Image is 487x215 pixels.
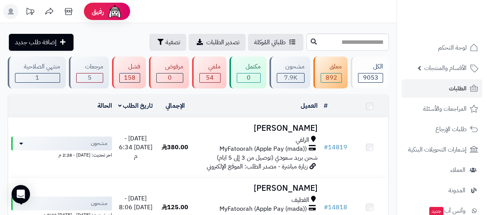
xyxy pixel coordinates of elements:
span: الزلفي [296,136,309,145]
span: رفيق [92,7,104,16]
span: 5 [88,73,92,82]
a: # [324,101,328,110]
span: 380.00 [162,143,188,152]
span: طلبات الإرجاع [435,124,467,135]
span: تصفية [166,38,180,47]
div: 5 [77,73,103,82]
a: منتهي الصلاحية 1 [6,57,67,88]
a: لوحة التحكم [402,38,482,57]
div: 158 [120,73,140,82]
div: اخر تحديث: [DATE] - 2:28 م [11,150,112,158]
a: طلبات الإرجاع [402,120,482,138]
a: تصدير الطلبات [189,34,246,51]
img: logo-2.png [435,22,480,38]
span: MyFatoorah (Apple Pay (mada)) [219,145,307,153]
span: 892 [326,73,337,82]
a: مشحون 7.9K [268,57,312,88]
div: منتهي الصلاحية [15,62,60,71]
a: طلباتي المُوكلة [248,34,303,51]
a: الإجمالي [166,101,185,110]
span: زيارة مباشرة - مصدر الطلب: الموقع الإلكتروني [207,162,308,171]
a: ملغي 54 [191,57,228,88]
span: # [324,143,328,152]
a: إضافة طلب جديد [9,34,74,51]
a: الطلبات [402,79,482,98]
div: 54 [200,73,220,82]
div: مرجعات [76,62,103,71]
div: Open Intercom Messenger [12,185,30,203]
div: فشل [119,62,141,71]
a: إشعارات التحويلات البنكية [402,140,482,159]
a: #14818 [324,203,347,212]
span: # [324,203,328,212]
a: المدونة [402,181,482,200]
a: تاريخ الطلب [118,101,153,110]
h3: [PERSON_NAME] [197,184,318,193]
span: 0 [247,73,251,82]
span: المراجعات والأسئلة [423,103,467,114]
div: 0 [157,73,183,82]
div: 0 [237,73,260,82]
a: مرجعات 5 [67,57,110,88]
h3: [PERSON_NAME] [197,124,318,133]
div: 1 [15,73,60,82]
span: الأقسام والمنتجات [424,63,467,73]
div: الكل [358,62,383,71]
a: تحديثات المنصة [20,4,40,21]
div: مرفوض [156,62,183,71]
span: 54 [206,73,214,82]
span: مشحون [91,140,107,147]
a: الكل9053 [349,57,390,88]
span: MyFatoorah (Apple Pay (mada)) [219,205,307,213]
div: ملغي [199,62,221,71]
span: لوحة التحكم [438,42,467,53]
a: #14819 [324,143,347,152]
button: تصفية [149,34,186,51]
a: الحالة [97,101,112,110]
span: تصدير الطلبات [206,38,239,47]
a: مرفوض 0 [147,57,191,88]
div: مكتمل [237,62,261,71]
span: المدونة [449,185,465,196]
a: العملاء [402,161,482,179]
span: إشعارات التحويلات البنكية [408,144,467,155]
span: 0 [168,73,172,82]
span: [DATE] - [DATE] 6:34 م [119,134,152,161]
a: فشل 158 [110,57,148,88]
div: مشحون [277,62,305,71]
a: مكتمل 0 [228,57,268,88]
span: إضافة طلب جديد [15,38,57,47]
div: 7943 [277,73,305,82]
a: معلق 892 [312,57,349,88]
img: ai-face.png [107,4,122,19]
div: 892 [321,73,341,82]
span: 125.00 [162,203,188,212]
span: 1 [35,73,39,82]
span: 7.9K [284,73,297,82]
a: المراجعات والأسئلة [402,100,482,118]
span: الطلبات [449,83,467,94]
div: معلق [321,62,342,71]
span: 9053 [363,73,378,82]
span: العملاء [450,165,465,175]
span: 158 [124,73,136,82]
span: طلباتي المُوكلة [254,38,286,47]
span: مشحون [91,200,107,207]
span: القطيف [291,196,309,205]
a: العميل [301,101,318,110]
span: شحن بريد سعودي (توصيل من 3 إلى 5 ايام) [217,153,318,162]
